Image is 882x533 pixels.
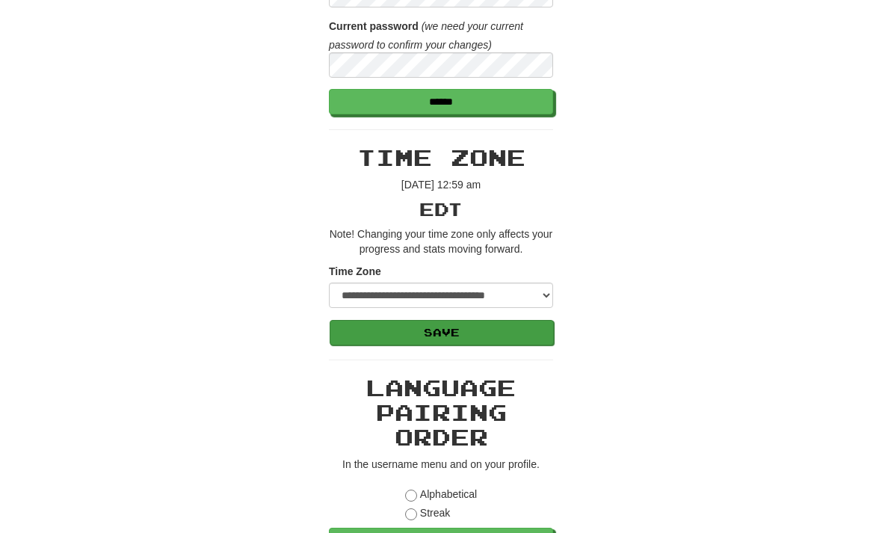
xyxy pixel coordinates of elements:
i: (we need your current password to confirm your changes) [329,20,523,51]
p: In the username menu and on your profile. [329,457,553,472]
p: Note! Changing your time zone only affects your progress and stats moving forward. [329,227,553,256]
label: Alphabetical [405,487,477,502]
button: Save [330,320,554,345]
label: Streak [405,505,450,520]
h3: EDT [329,200,553,219]
p: [DATE] 12:59 am [329,177,553,192]
input: Streak [405,508,417,520]
h2: Time Zone [329,145,553,170]
label: Time Zone [329,264,381,279]
h2: Language Pairing Order [329,375,553,449]
input: Alphabetical [405,490,417,502]
label: Current password [329,19,419,34]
